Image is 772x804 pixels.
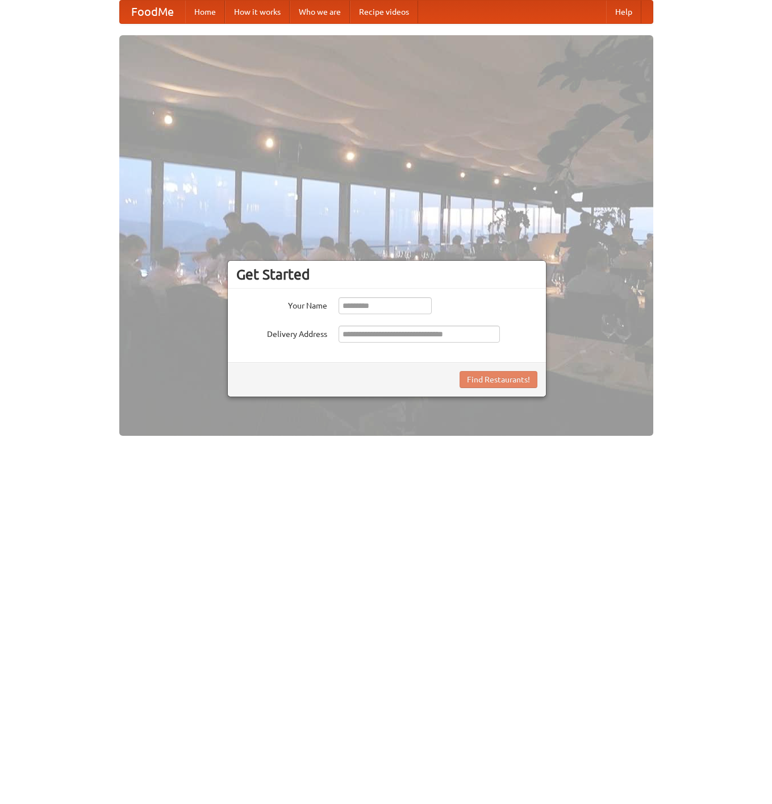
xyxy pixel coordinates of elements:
[290,1,350,23] a: Who we are
[460,371,537,388] button: Find Restaurants!
[225,1,290,23] a: How it works
[350,1,418,23] a: Recipe videos
[606,1,641,23] a: Help
[236,266,537,283] h3: Get Started
[185,1,225,23] a: Home
[120,1,185,23] a: FoodMe
[236,297,327,311] label: Your Name
[236,326,327,340] label: Delivery Address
